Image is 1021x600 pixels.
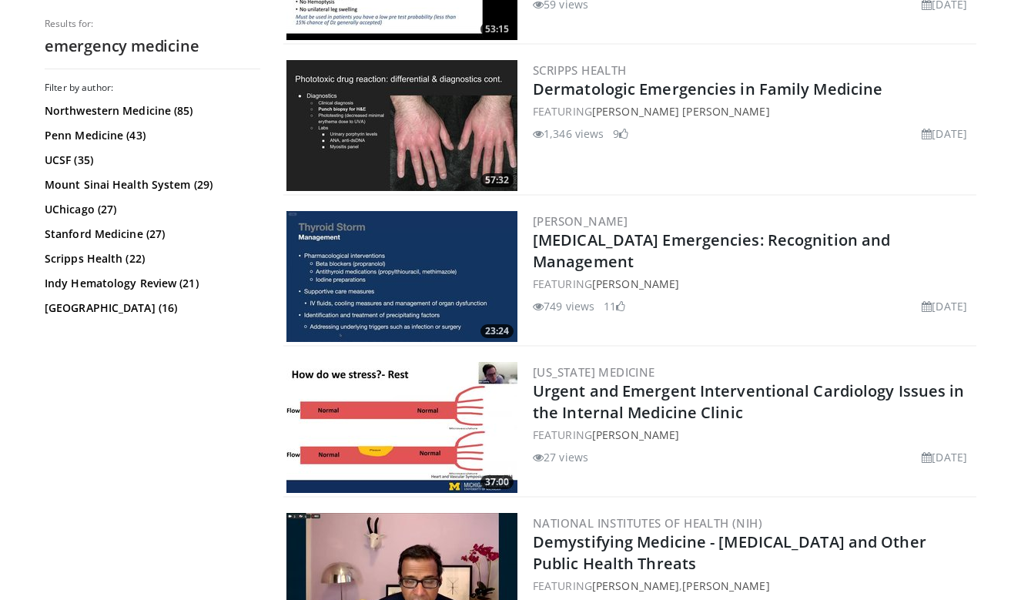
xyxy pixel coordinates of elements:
[592,578,679,593] a: [PERSON_NAME]
[45,18,260,30] p: Results for:
[533,449,588,465] li: 27 views
[45,82,260,94] h3: Filter by author:
[286,211,517,342] a: 23:24
[45,202,256,217] a: UChicago (27)
[533,79,882,99] a: Dermatologic Emergencies in Family Medicine
[533,515,762,531] a: National Institutes of Health (NIH)
[533,230,890,272] a: [MEDICAL_DATA] Emergencies: Recognition and Management
[533,380,965,423] a: Urgent and Emergent Interventional Cardiology Issues in the Internal Medicine Clinic
[533,213,628,229] a: [PERSON_NAME]
[480,324,514,338] span: 23:24
[533,364,655,380] a: [US_STATE] Medicine
[922,126,967,142] li: [DATE]
[286,211,517,342] img: 879d6400-0b14-42fd-b663-c598da6fff98.300x170_q85_crop-smart_upscale.jpg
[533,276,973,292] div: FEATURING
[45,251,256,266] a: Scripps Health (22)
[533,62,627,78] a: Scripps Health
[533,578,973,594] div: FEATURING ,
[45,276,256,291] a: Indy Hematology Review (21)
[45,128,256,143] a: Penn Medicine (43)
[533,103,973,119] div: FEATURING
[286,362,517,493] img: 97a3bd38-9b0e-4892-9a99-8f4de19b1323.300x170_q85_crop-smart_upscale.jpg
[45,153,256,168] a: UCSF (35)
[922,298,967,314] li: [DATE]
[533,531,926,574] a: Demystifying Medicine - [MEDICAL_DATA] and Other Public Health Threats
[533,298,594,314] li: 749 views
[592,277,679,291] a: [PERSON_NAME]
[286,60,517,191] img: 3acc5acd-f114-457e-8231-0b8d37ba969c.300x170_q85_crop-smart_upscale.jpg
[604,298,625,314] li: 11
[613,126,628,142] li: 9
[286,362,517,493] a: 37:00
[45,36,260,56] h2: emergency medicine
[45,226,256,242] a: Stanford Medicine (27)
[45,177,256,193] a: Mount Sinai Health System (29)
[592,427,679,442] a: [PERSON_NAME]
[922,449,967,465] li: [DATE]
[533,427,973,443] div: FEATURING
[480,173,514,187] span: 57:32
[480,475,514,489] span: 37:00
[480,22,514,36] span: 53:15
[533,126,604,142] li: 1,346 views
[45,103,256,119] a: Northwestern Medicine (85)
[592,104,770,119] a: [PERSON_NAME] [PERSON_NAME]
[45,300,256,316] a: [GEOGRAPHIC_DATA] (16)
[682,578,769,593] a: [PERSON_NAME]
[286,60,517,191] a: 57:32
